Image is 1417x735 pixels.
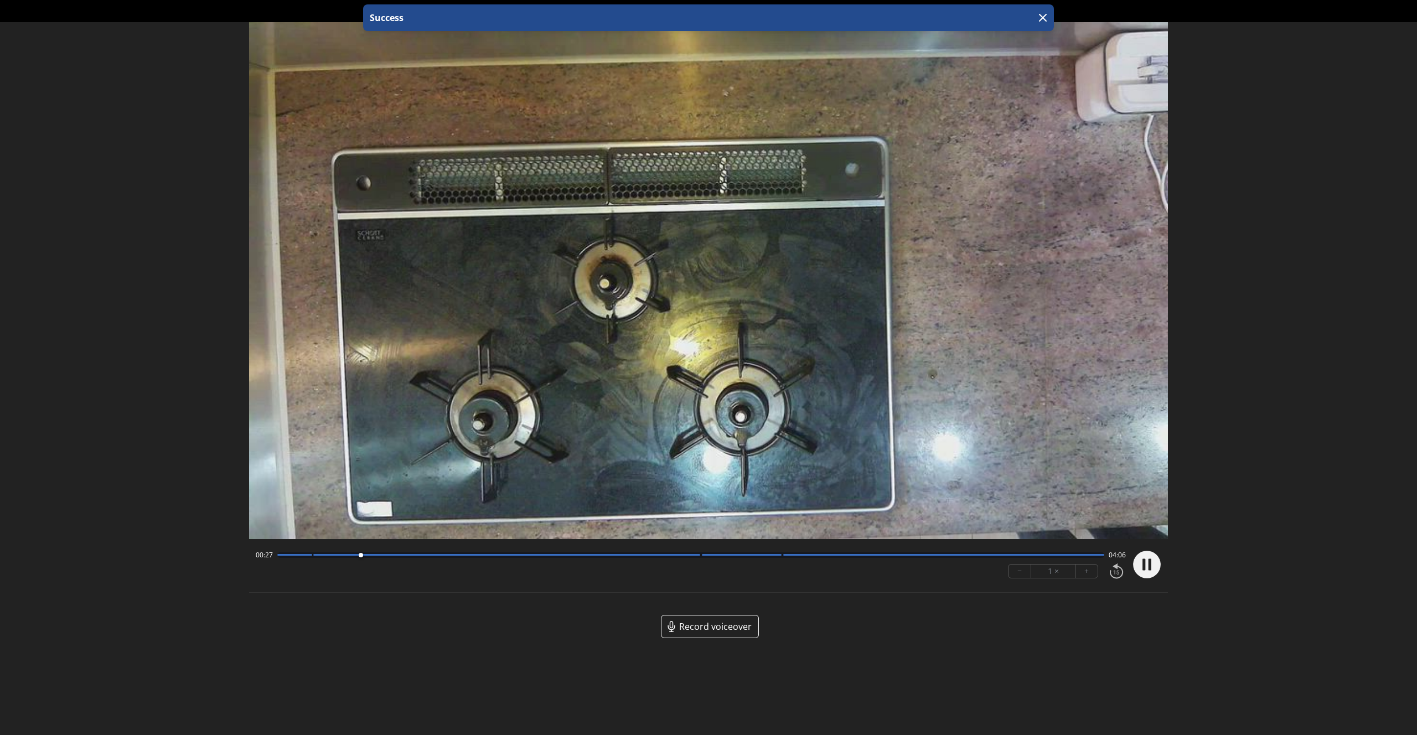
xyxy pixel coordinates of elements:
[1009,565,1031,578] button: −
[1031,565,1075,578] div: 1 ×
[661,615,759,638] a: Record voiceover
[256,551,273,560] span: 00:27
[1075,565,1098,578] button: +
[679,620,752,633] span: Record voiceover
[1109,551,1126,560] span: 04:06
[687,3,730,19] a: 00:43:09
[368,11,404,24] p: Success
